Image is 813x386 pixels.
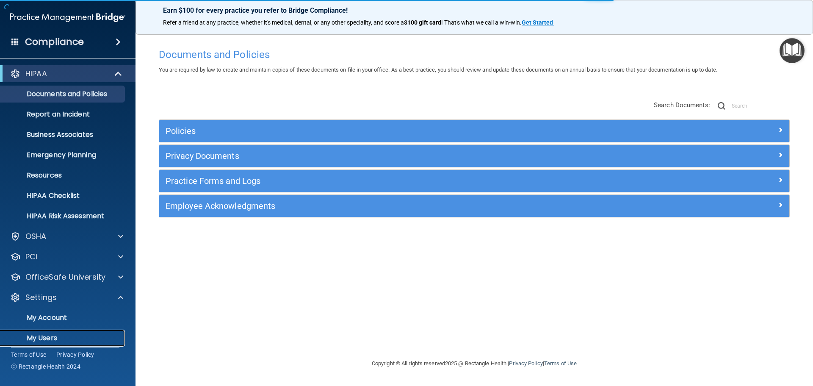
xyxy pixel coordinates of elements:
p: Documents and Policies [6,90,121,98]
p: Earn $100 for every practice you refer to Bridge Compliance! [163,6,785,14]
p: HIPAA Risk Assessment [6,212,121,220]
a: HIPAA [10,69,123,79]
h5: Practice Forms and Logs [166,176,625,186]
a: Settings [10,292,123,303]
p: HIPAA [25,69,47,79]
p: Emergency Planning [6,151,121,159]
a: Get Started [522,19,554,26]
a: Employee Acknowledgments [166,199,783,213]
a: Privacy Documents [166,149,783,163]
h4: Documents and Policies [159,49,790,60]
img: PMB logo [10,9,125,26]
h5: Policies [166,126,625,136]
p: Resources [6,171,121,180]
span: Refer a friend at any practice, whether it's medical, dental, or any other speciality, and score a [163,19,404,26]
p: HIPAA Checklist [6,192,121,200]
p: Report an Incident [6,110,121,119]
span: You are required by law to create and maintain copies of these documents on file in your office. ... [159,67,717,73]
span: ! That's what we call a win-win. [441,19,522,26]
a: Practice Forms and Logs [166,174,783,188]
p: OSHA [25,231,47,242]
a: Privacy Policy [509,360,542,367]
span: Ⓒ Rectangle Health 2024 [11,362,80,371]
a: Terms of Use [544,360,577,367]
button: Open Resource Center [780,38,805,63]
img: ic-search.3b580494.png [718,102,725,110]
p: My Account [6,314,121,322]
p: Settings [25,292,57,303]
a: OfficeSafe University [10,272,123,282]
div: Copyright © All rights reserved 2025 @ Rectangle Health | | [320,350,629,377]
p: Business Associates [6,131,121,139]
p: PCI [25,252,37,262]
a: Terms of Use [11,350,46,359]
strong: Get Started [522,19,553,26]
span: Search Documents: [654,101,710,109]
p: OfficeSafe University [25,272,105,282]
a: Policies [166,124,783,138]
h4: Compliance [25,36,84,48]
input: Search [732,100,790,112]
a: Privacy Policy [56,350,94,359]
h5: Privacy Documents [166,151,625,161]
a: OSHA [10,231,123,242]
h5: Employee Acknowledgments [166,201,625,211]
p: My Users [6,334,121,342]
a: PCI [10,252,123,262]
strong: $100 gift card [404,19,441,26]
